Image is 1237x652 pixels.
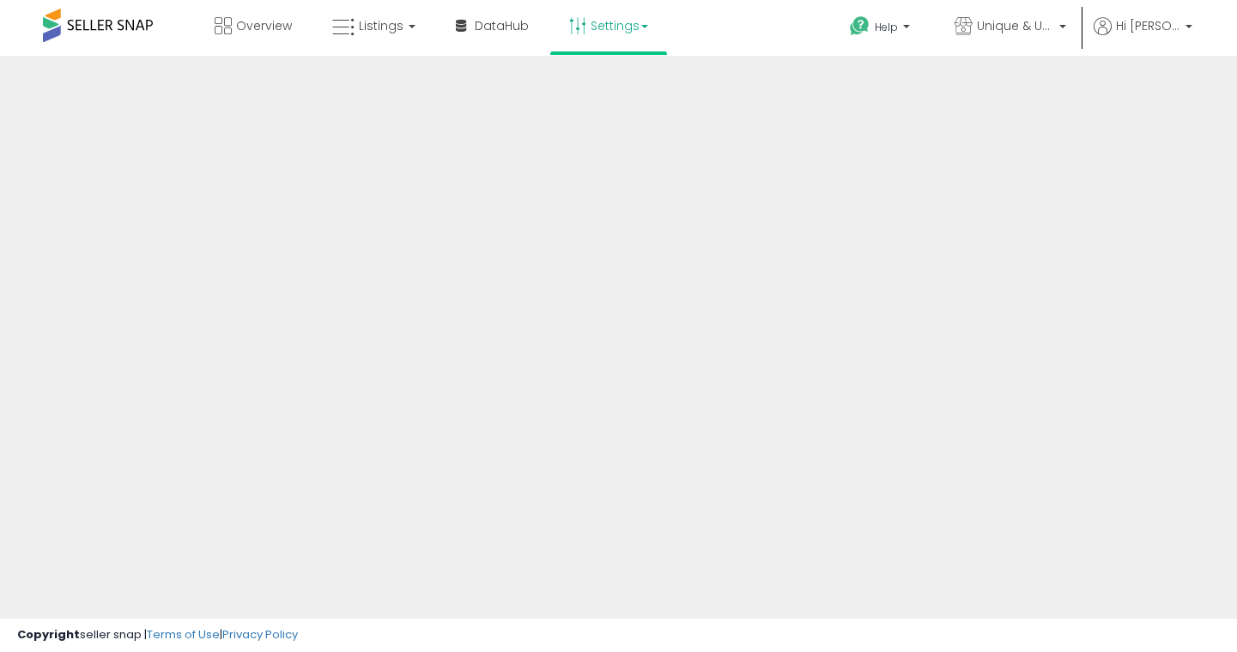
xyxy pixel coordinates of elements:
span: Listings [359,17,403,34]
a: Privacy Policy [222,626,298,643]
span: DataHub [475,17,529,34]
span: Hi [PERSON_NAME] [1116,17,1180,34]
span: Help [875,20,898,34]
a: Help [836,3,927,56]
i: Get Help [849,15,870,37]
span: Unique & Upscale [977,17,1054,34]
a: Terms of Use [147,626,220,643]
div: seller snap | | [17,627,298,643]
a: Hi [PERSON_NAME] [1094,17,1192,56]
span: Overview [236,17,292,34]
strong: Copyright [17,626,80,643]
